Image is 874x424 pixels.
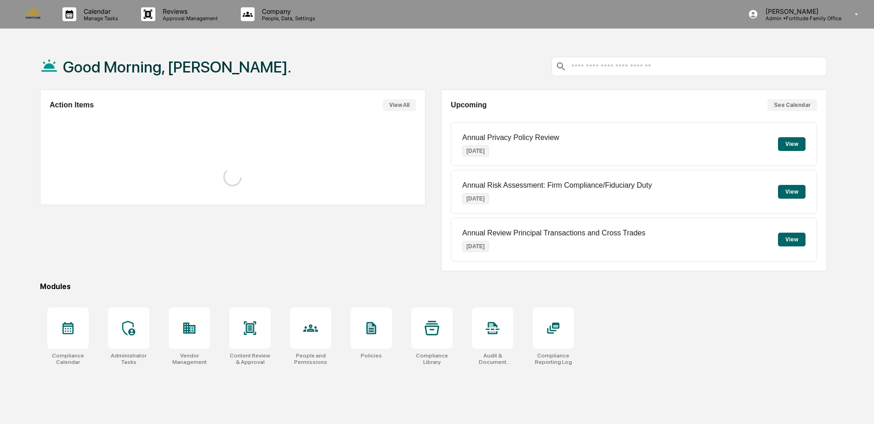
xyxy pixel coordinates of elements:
[155,7,222,15] p: Reviews
[411,352,453,365] div: Compliance Library
[462,241,489,252] p: [DATE]
[108,352,149,365] div: Administrator Tasks
[462,145,489,156] p: [DATE]
[462,134,559,142] p: Annual Privacy Policy Review
[50,101,94,109] h2: Action Items
[462,229,645,237] p: Annual Review Principal Transactions and Cross Trades
[778,137,806,151] button: View
[76,15,123,22] p: Manage Tasks
[472,352,513,365] div: Audit & Document Logs
[63,58,291,76] h1: Good Morning, [PERSON_NAME].
[462,181,652,190] p: Annual Risk Assessment: Firm Compliance/Fiduciary Duty
[255,7,320,15] p: Company
[229,352,271,365] div: Content Review & Approval
[778,185,806,199] button: View
[758,15,841,22] p: Admin • Fortitude Family Office
[290,352,331,365] div: People and Permissions
[169,352,210,365] div: Vendor Management
[778,233,806,246] button: View
[76,7,123,15] p: Calendar
[40,282,827,291] div: Modules
[383,99,416,111] button: View All
[22,8,44,20] img: logo
[361,352,382,359] div: Policies
[767,99,817,111] button: See Calendar
[462,193,489,204] p: [DATE]
[47,352,89,365] div: Compliance Calendar
[155,15,222,22] p: Approval Management
[451,101,487,109] h2: Upcoming
[758,7,841,15] p: [PERSON_NAME]
[255,15,320,22] p: People, Data, Settings
[533,352,574,365] div: Compliance Reporting Log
